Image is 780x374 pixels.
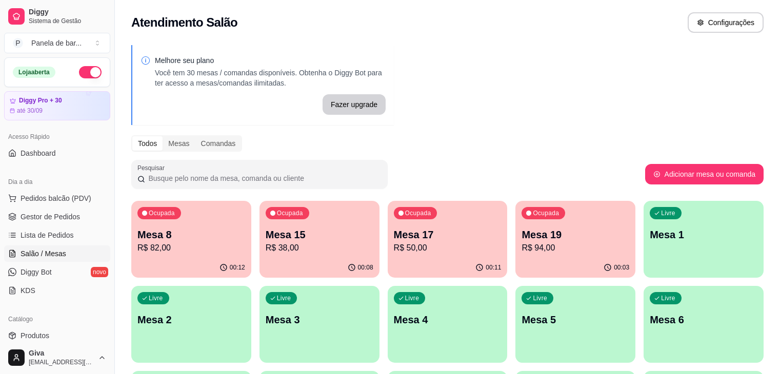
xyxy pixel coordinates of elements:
[644,286,764,363] button: LivreMesa 6
[405,209,431,217] p: Ocupada
[394,227,502,242] p: Mesa 17
[266,227,373,242] p: Mesa 15
[277,294,291,302] p: Livre
[131,14,237,31] h2: Atendimento Salão
[21,248,66,259] span: Salão / Mesas
[195,136,242,151] div: Comandas
[145,173,382,183] input: Pesquisar
[277,209,303,217] p: Ocupada
[131,286,251,363] button: LivreMesa 2
[533,294,547,302] p: Livre
[155,68,386,88] p: Você tem 30 mesas / comandas disponíveis. Obtenha o Diggy Bot para ter acesso a mesas/comandas il...
[394,242,502,254] p: R$ 50,00
[388,286,508,363] button: LivreMesa 4
[4,282,110,299] a: KDS
[132,136,163,151] div: Todos
[230,263,245,272] p: 00:12
[650,313,757,327] p: Mesa 6
[4,311,110,327] div: Catálogo
[17,107,43,115] article: até 30/09
[21,212,80,222] span: Gestor de Pedidos
[661,294,675,302] p: Livre
[266,313,373,327] p: Mesa 3
[259,286,379,363] button: LivreMesa 3
[4,209,110,225] a: Gestor de Pedidos
[650,227,757,242] p: Mesa 1
[358,263,373,272] p: 00:08
[4,91,110,120] a: Diggy Pro + 30até 30/09
[21,193,91,203] span: Pedidos balcão (PDV)
[21,285,35,296] span: KDS
[131,201,251,278] button: OcupadaMesa 8R$ 82,0000:12
[149,294,163,302] p: Livre
[4,190,110,206] button: Pedidos balcão (PDV)
[4,33,110,53] button: Select a team
[19,97,62,105] article: Diggy Pro + 30
[522,313,629,327] p: Mesa 5
[4,4,110,29] a: DiggySistema de Gestão
[4,227,110,243] a: Lista de Pedidos
[163,136,195,151] div: Mesas
[4,129,110,145] div: Acesso Rápido
[522,242,629,254] p: R$ 94,00
[614,263,629,272] p: 00:03
[155,55,386,66] p: Melhore seu plano
[533,209,559,217] p: Ocupada
[21,230,74,240] span: Lista de Pedidos
[4,174,110,190] div: Dia a dia
[13,67,55,78] div: Loja aberta
[645,164,764,184] button: Adicionar mesa ou comanda
[4,264,110,280] a: Diggy Botnovo
[29,8,106,17] span: Diggy
[4,145,110,161] a: Dashboard
[661,209,675,217] p: Livre
[388,201,508,278] button: OcupadaMesa 17R$ 50,0000:11
[79,66,102,78] button: Alterar Status
[21,330,49,341] span: Produtos
[688,12,764,33] button: Configurações
[323,94,386,115] button: Fazer upgrade
[486,263,501,272] p: 00:11
[137,242,245,254] p: R$ 82,00
[31,38,82,48] div: Panela de bar ...
[4,345,110,370] button: Giva[EMAIL_ADDRESS][DOMAIN_NAME]
[13,38,23,48] span: P
[266,242,373,254] p: R$ 38,00
[4,245,110,262] a: Salão / Mesas
[4,327,110,344] a: Produtos
[137,163,168,172] label: Pesquisar
[522,227,629,242] p: Mesa 19
[29,358,94,366] span: [EMAIL_ADDRESS][DOMAIN_NAME]
[21,148,56,158] span: Dashboard
[149,209,175,217] p: Ocupada
[137,313,245,327] p: Mesa 2
[259,201,379,278] button: OcupadaMesa 15R$ 38,0000:08
[137,227,245,242] p: Mesa 8
[515,201,635,278] button: OcupadaMesa 19R$ 94,0000:03
[29,17,106,25] span: Sistema de Gestão
[394,313,502,327] p: Mesa 4
[29,349,94,358] span: Giva
[515,286,635,363] button: LivreMesa 5
[21,267,52,277] span: Diggy Bot
[644,201,764,278] button: LivreMesa 1
[405,294,419,302] p: Livre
